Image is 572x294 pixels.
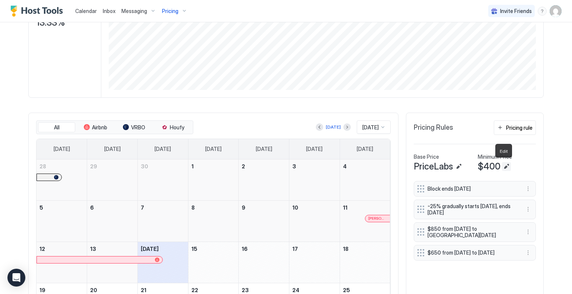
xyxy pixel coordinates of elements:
[524,184,533,193] button: More options
[191,204,195,211] span: 8
[90,204,94,211] span: 6
[10,6,66,17] a: Host Tools Logo
[502,162,511,171] button: Edit
[137,242,188,283] td: October 14, 2025
[414,181,536,197] div: Block ends [DATE] menu
[90,246,96,252] span: 13
[36,200,87,242] td: October 5, 2025
[454,162,463,171] button: Edit
[349,139,381,159] a: Saturday
[362,124,379,131] span: [DATE]
[138,201,188,214] a: October 7, 2025
[36,242,87,283] td: October 12, 2025
[36,17,65,28] span: 13.33%
[289,159,340,173] a: October 3, 2025
[239,242,289,283] td: October 16, 2025
[289,200,340,242] td: October 10, 2025
[248,139,280,159] a: Thursday
[239,201,289,214] a: October 9, 2025
[39,246,45,252] span: 12
[256,146,272,152] span: [DATE]
[7,269,25,287] div: Open Intercom Messenger
[340,242,390,283] td: October 18, 2025
[478,161,500,172] span: $400
[524,227,533,236] button: More options
[292,287,299,293] span: 24
[121,8,147,14] span: Messaging
[188,201,239,214] a: October 8, 2025
[36,159,87,173] a: September 28, 2025
[357,146,373,152] span: [DATE]
[141,204,144,211] span: 7
[54,124,60,131] span: All
[36,201,87,214] a: October 5, 2025
[137,159,188,201] td: September 30, 2025
[205,146,222,152] span: [DATE]
[103,7,115,15] a: Inbox
[191,287,198,293] span: 22
[198,139,229,159] a: Wednesday
[340,159,390,201] td: October 4, 2025
[155,146,171,152] span: [DATE]
[524,248,533,257] div: menu
[343,204,347,211] span: 11
[340,242,390,256] a: October 18, 2025
[138,159,188,173] a: September 30, 2025
[494,120,536,135] button: Pricing rule
[292,246,298,252] span: 17
[154,122,191,133] button: Houfy
[46,139,77,159] a: Sunday
[39,204,43,211] span: 5
[524,248,533,257] button: More options
[340,201,390,214] a: October 11, 2025
[188,242,239,256] a: October 15, 2025
[306,146,322,152] span: [DATE]
[524,205,533,214] div: menu
[77,122,114,133] button: Airbnb
[138,242,188,256] a: October 14, 2025
[343,246,349,252] span: 18
[87,159,138,201] td: September 29, 2025
[141,246,159,252] span: [DATE]
[188,200,239,242] td: October 8, 2025
[428,203,516,216] span: -25% gradually starts [DATE], ends [DATE]
[292,204,298,211] span: 10
[524,184,533,193] div: menu
[343,163,347,169] span: 4
[414,245,536,261] div: $650 from [DATE] to [DATE] menu
[90,287,97,293] span: 20
[506,124,533,132] div: Pricing rule
[500,148,508,154] span: Edit
[75,8,97,14] span: Calendar
[188,242,239,283] td: October 15, 2025
[428,249,516,256] span: $650 from [DATE] to [DATE]
[414,200,536,219] div: -25% gradually starts [DATE], ends [DATE] menu
[299,139,330,159] a: Friday
[87,242,138,283] td: October 13, 2025
[340,159,390,173] a: October 4, 2025
[289,242,340,283] td: October 17, 2025
[87,200,138,242] td: October 6, 2025
[191,163,194,169] span: 1
[414,123,453,132] span: Pricing Rules
[538,7,547,16] div: menu
[38,122,75,133] button: All
[239,242,289,256] a: October 16, 2025
[87,159,137,173] a: September 29, 2025
[87,242,137,256] a: October 13, 2025
[141,287,146,293] span: 21
[97,139,128,159] a: Monday
[92,124,107,131] span: Airbnb
[39,287,45,293] span: 19
[239,159,289,173] a: October 2, 2025
[289,201,340,214] a: October 10, 2025
[36,242,87,256] a: October 12, 2025
[242,204,245,211] span: 9
[414,222,536,242] div: $850 from [DATE] to [GEOGRAPHIC_DATA][DATE] menu
[524,205,533,214] button: More options
[141,163,148,169] span: 30
[170,124,184,131] span: Houfy
[289,242,340,256] a: October 17, 2025
[368,216,387,221] div: [PERSON_NAME]
[500,8,532,14] span: Invite Friends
